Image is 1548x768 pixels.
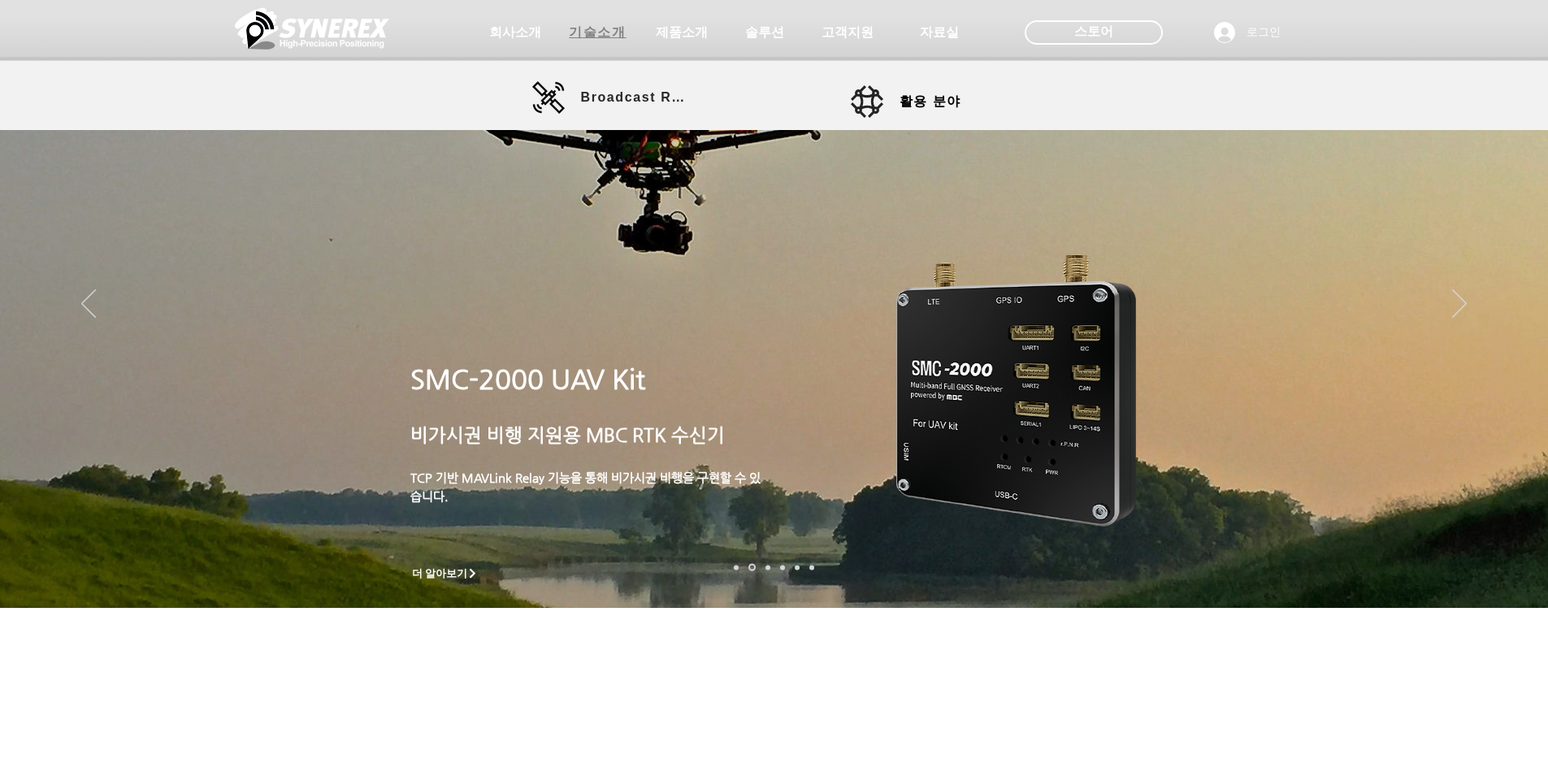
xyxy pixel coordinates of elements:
[1074,23,1113,41] span: 스토어
[532,81,691,114] a: Broadcast RTK
[822,24,874,41] span: 고객지원
[851,85,997,118] a: 활용 분야
[734,565,739,570] a: 로봇- SMC 2000
[1025,20,1163,45] div: 스토어
[412,566,468,581] span: 더 알아보기
[475,16,556,49] a: 회사소개
[581,90,691,105] span: Broadcast RTK
[563,424,725,445] span: 용 MBC RTK 수신기
[899,16,980,49] a: 자료실
[410,471,761,503] a: TCP 기반 MAVLink Relay 기능을 통해 비가시권 비행을 구현할 수 있습니다.
[1241,24,1286,41] span: 로그인
[780,565,785,570] a: 자율주행
[557,16,639,49] a: 기술소개
[748,564,756,571] a: 드론 8 - SMC 2000
[410,424,563,445] span: 비가시권 비행 지원
[405,563,486,584] a: 더 알아보기
[569,24,626,41] span: 기술소개
[656,24,708,41] span: 제품소개
[896,254,1136,527] img: smc-2000.png
[489,24,541,41] span: 회사소개
[729,564,819,571] nav: 슬라이드
[1203,17,1292,48] button: 로그인
[81,289,96,320] button: 이전
[724,16,805,49] a: 솔루션
[641,16,722,49] a: 제품소개
[1247,256,1548,768] iframe: Wix Chat
[235,4,389,53] img: 씨너렉스_White_simbol_대지 1.png
[410,424,725,445] a: 비가시권 비행 지원용 MBC RTK 수신기
[745,24,784,41] span: 솔루션
[809,565,814,570] a: 정밀농업
[807,16,888,49] a: 고객지원
[900,93,961,111] span: 활용 분야
[795,565,800,570] a: 로봇
[765,565,770,570] a: 측량 IoT
[920,24,959,41] span: 자료실
[410,364,645,395] a: SMC-2000 UAV Kit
